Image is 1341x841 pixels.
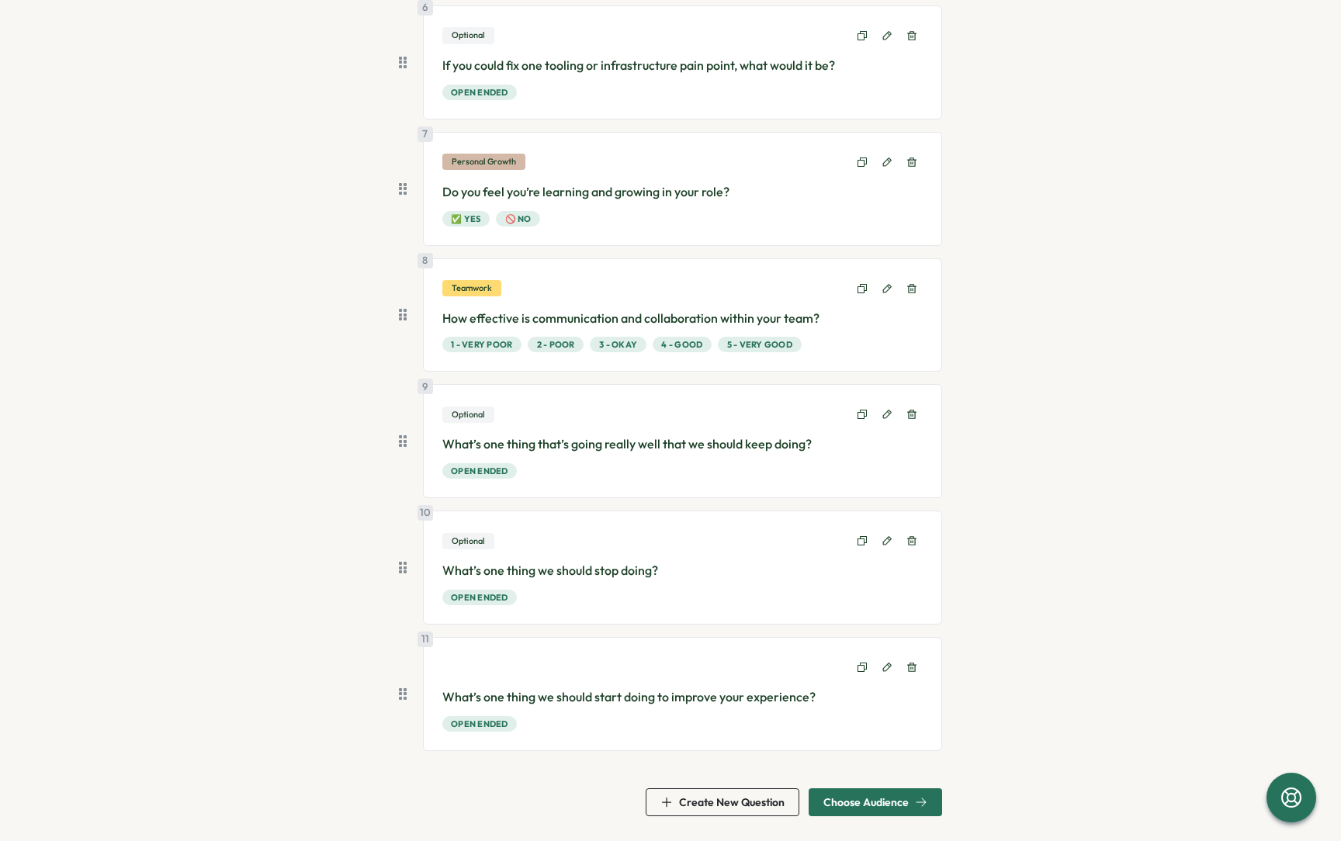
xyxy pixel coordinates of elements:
span: ✅ Yes [451,212,480,226]
span: Open ended [451,590,508,604]
span: 1 - Very Poor [451,337,512,351]
div: Optional [442,533,494,549]
span: Choose Audience [823,797,909,808]
button: Create New Question [646,788,799,816]
p: What’s one thing that’s going really well that we should keep doing? [442,434,923,454]
div: 7 [418,126,433,142]
p: Do you feel you’re learning and growing in your role? [442,182,923,202]
span: Open ended [451,717,508,731]
div: Personal Growth [442,154,525,170]
div: 8 [418,253,433,268]
div: Optional [442,27,494,43]
div: Teamwork [442,280,501,296]
span: Open ended [451,85,508,99]
span: Open ended [451,464,508,478]
div: 10 [418,505,433,521]
div: 9 [418,379,433,394]
span: 2 - Poor [537,337,575,351]
span: 3 - Okay [599,337,637,351]
button: Choose Audience [809,788,942,816]
p: How effective is communication and collaboration within your team? [442,309,923,328]
p: What’s one thing we should stop doing? [442,561,923,580]
div: Optional [442,407,494,423]
span: 4 - Good [661,337,702,351]
span: 🚫 No [505,212,532,226]
div: 11 [418,632,433,647]
p: If you could fix one tooling or infrastructure pain point, what would it be? [442,56,923,75]
span: Create New Question [679,797,785,808]
span: 5 - Very Good [727,337,792,351]
p: What’s one thing we should start doing to improve your experience? [442,687,923,707]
